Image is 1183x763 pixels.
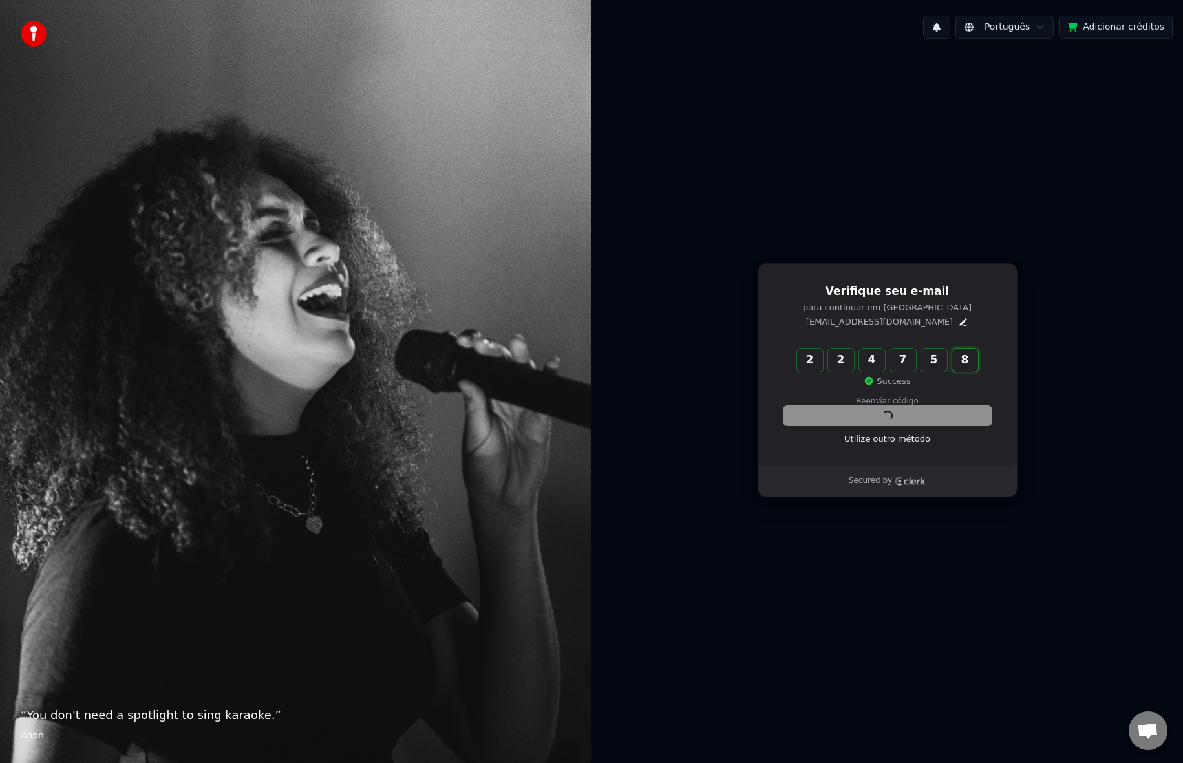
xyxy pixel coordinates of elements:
img: youka [21,21,47,47]
p: Success [864,376,910,387]
p: “ You don't need a spotlight to sing karaoke. ” [21,706,571,724]
p: Secured by [849,476,892,486]
button: Adicionar créditos [1059,16,1173,39]
a: Utilize outro método [844,433,930,445]
h1: Verifique seu e-mail [783,284,992,299]
div: Conversa aberta [1129,711,1167,750]
footer: Anon [21,729,571,742]
p: [EMAIL_ADDRESS][DOMAIN_NAME] [806,316,953,328]
a: Clerk logo [895,477,926,486]
input: Enter verification code [797,349,1004,372]
button: Edit [958,317,968,327]
p: para continuar em [GEOGRAPHIC_DATA] [783,302,992,314]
